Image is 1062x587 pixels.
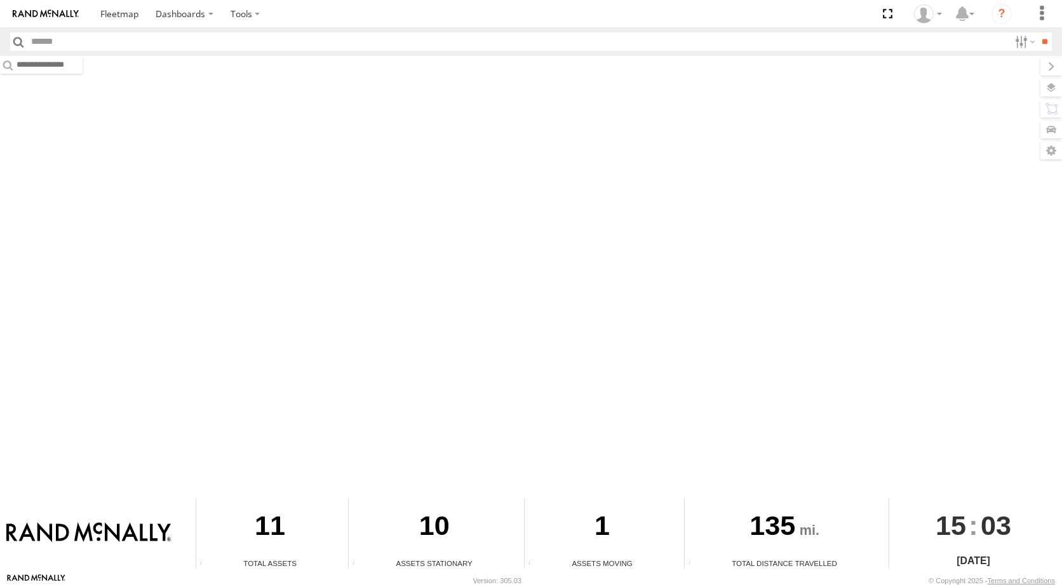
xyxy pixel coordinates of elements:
[889,553,1058,569] div: [DATE]
[349,559,368,569] div: Total number of assets current stationary.
[349,498,520,558] div: 10
[1010,32,1037,51] label: Search Filter Options
[7,574,65,587] a: Visit our Website
[910,4,946,24] div: Valeo Dash
[525,559,544,569] div: Total number of assets current in transit.
[13,10,79,18] img: rand-logo.svg
[988,577,1055,584] a: Terms and Conditions
[936,498,966,553] span: 15
[685,558,884,569] div: Total Distance Travelled
[525,558,680,569] div: Assets Moving
[196,558,344,569] div: Total Assets
[473,577,521,584] div: Version: 305.03
[6,522,171,544] img: Rand McNally
[685,498,884,558] div: 135
[196,559,215,569] div: Total number of Enabled Assets
[196,498,344,558] div: 11
[349,558,520,569] div: Assets Stationary
[1040,142,1062,159] label: Map Settings
[889,498,1058,553] div: :
[981,498,1011,553] span: 03
[929,577,1055,584] div: © Copyright 2025 -
[525,498,680,558] div: 1
[685,559,704,569] div: Total distance travelled by all assets within specified date range and applied filters
[991,4,1012,24] i: ?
